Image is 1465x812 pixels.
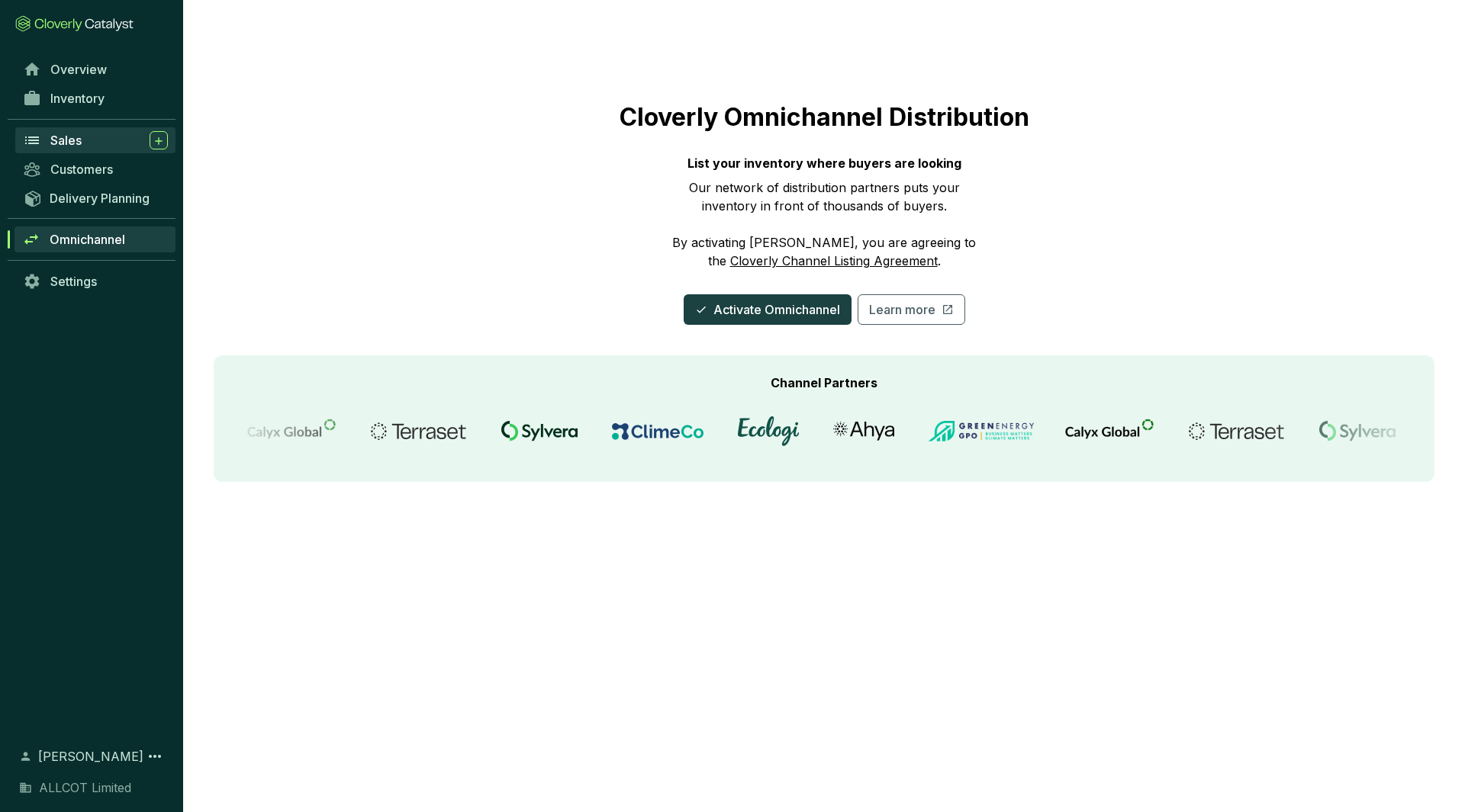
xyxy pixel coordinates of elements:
span: Settings [50,274,97,289]
a: Cloverly Channel Listing Agreement [730,253,938,268]
a: Inventory [15,85,175,111]
img: GPO logo [929,421,1070,441]
button: Learn more [858,294,965,325]
a: Sales [15,127,175,153]
a: Overview [15,56,175,82]
span: Sales [50,133,82,148]
a: Customers [15,156,175,182]
span: Customers [50,162,113,177]
a: Settings [15,268,175,294]
img: Calyx logo [213,419,336,443]
span: Activate Omnichannel [713,300,840,319]
a: Delivery Planning [15,185,175,210]
img: Terraset logo [1188,422,1285,441]
a: Omnichannel [14,226,175,252]
div: List your inventory where buyers are looking [671,154,977,178]
span: [PERSON_NAME] [38,747,143,765]
img: Sylvera logo [501,421,578,441]
img: Calyx logo [1031,419,1154,443]
span: Delivery Planning [50,191,150,206]
div: Our network of distribution partners puts your inventory in front of thousands of buyers. By acti... [671,178,977,270]
img: Ahya logo [833,422,894,441]
div: Channel Partners [232,374,1416,392]
span: Inventory [50,91,105,106]
span: Learn more [869,300,935,319]
img: Terraset logo [370,422,467,441]
button: Activate Omnichannel [684,294,852,325]
span: Omnichannel [50,232,125,247]
span: ALLCOT Limited [39,778,131,797]
img: Ecologi logo [738,416,799,446]
h1: Cloverly Omnichannel Distribution [620,99,1029,136]
img: Sylvera logo [1319,421,1396,441]
span: Overview [50,62,107,77]
img: Climeco logo [612,423,704,440]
